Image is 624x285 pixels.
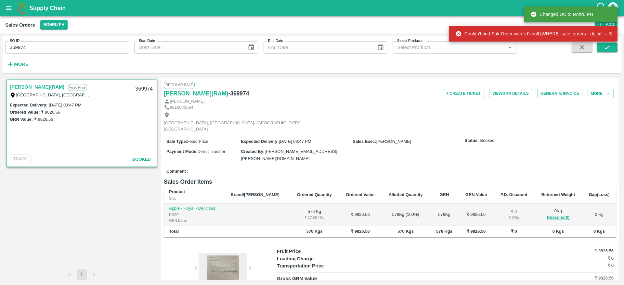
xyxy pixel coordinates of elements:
[557,255,614,262] h6: ₹ 0
[530,8,593,20] div: Changed DC to Rohru PH
[277,248,361,255] p: Fruit Price
[436,229,452,234] b: 576 Kgs
[443,89,484,98] button: + Create Ticket
[582,204,616,226] td: 0 Kg
[169,195,220,201] div: SKU
[593,229,605,234] b: 0 Kgs
[435,212,453,218] div: 576 Kg
[164,89,228,98] a: [PERSON_NAME](RAM)
[16,92,199,97] label: [GEOGRAPHIC_DATA], [GEOGRAPHIC_DATA], [GEOGRAPHIC_DATA], [GEOGRAPHIC_DATA]
[187,139,208,144] span: Fixed Price
[557,248,614,254] h6: ₹ 9826.56
[387,212,425,218] div: 576 Kg ( 100 %)
[499,215,529,220] div: ₹ 0 / Kg
[353,139,376,144] label: Sales Exec :
[395,43,504,52] input: Select Products
[10,103,47,107] label: Expected Delivery :
[139,38,155,43] label: Start Date
[77,269,87,280] button: page 1
[228,89,249,98] h6: - 369974
[500,192,527,197] b: P.D. Discount
[541,192,575,197] b: Returned Weight
[374,41,387,54] button: Choose date
[290,204,339,226] td: 576 Kg
[164,81,195,89] span: Regular Sale
[467,229,486,234] b: ₹ 9826.56
[499,209,529,215] div: ₹ 0
[455,28,612,40] div: Couldn't find SaleOrder with 'id'=null [WHERE `sale_orders`.`dc_id` = ?]
[552,229,564,234] b: 0 Kgs
[170,98,205,105] p: [PERSON_NAME]
[5,21,35,29] div: Sales Orders
[557,262,614,269] h6: ₹ 0
[169,205,220,212] p: Apple - Royal - Delicious
[49,103,81,107] label: [DATE] 03:47 PM
[277,275,361,282] p: Gross GRN Value
[539,214,577,221] button: Reasons(0)
[268,38,283,43] label: End Date
[166,139,187,144] label: Sale Type :
[1,1,16,16] button: open drawer
[277,255,361,262] p: Loading Charge
[376,139,411,144] span: [PERSON_NAME]
[511,229,517,234] b: ₹ 0
[339,204,382,226] td: ₹ 9826.56
[134,41,242,54] input: Start Date
[29,4,596,13] a: Supply Chain
[297,192,332,197] b: Ordered Quantity
[440,192,449,197] b: GRN
[295,215,334,220] div: ₹ 17.06 / Kg
[241,149,265,154] label: Created By :
[169,229,179,234] b: Total
[169,189,185,194] b: Product
[63,269,100,280] nav: pagination navigation
[465,192,487,197] b: GRN Value
[169,212,220,217] div: HEAP
[489,89,532,98] button: ViewGRN Details
[231,192,279,197] b: Brand/[PERSON_NAME]
[557,275,614,281] h6: ₹ 9826.56
[351,229,370,234] b: ₹ 9826.56
[5,41,129,54] input: Enter SO ID
[41,110,60,115] label: ₹ 9826.56
[68,84,87,91] p: Fixed Price
[506,43,514,52] button: Open
[389,192,423,197] b: Allotted Quantity
[397,38,422,43] label: Select Products
[5,59,30,70] button: More
[10,117,33,122] label: GRN Value:
[166,168,188,175] label: Comment :
[537,89,582,98] button: Generate Invoice
[169,217,220,223] div: GRN Done
[480,138,494,144] span: Booked
[10,110,40,115] label: Ordered Value:
[34,117,53,122] label: ₹ 9826.56
[264,41,372,54] input: End Date
[241,139,279,144] label: Expected Delivery :
[14,62,29,67] strong: More
[166,149,198,154] label: Payment Mode :
[16,2,29,15] img: logo
[346,192,374,197] b: Ordered Value
[10,83,64,91] a: [PERSON_NAME](RAM)
[459,204,493,226] td: ₹ 9826.56
[40,20,68,30] button: Select DC
[132,157,151,162] span: Booked
[164,177,616,186] h6: Sales Order Items
[539,208,577,221] div: 0 Kg
[10,38,19,43] label: SO ID
[607,1,619,15] div: account of current user
[29,5,66,11] b: Supply Chain
[397,229,414,234] b: 576 Kgs
[245,41,257,54] button: Choose date
[306,229,323,234] b: 576 Kgs
[464,138,479,144] label: Status:
[132,81,157,97] div: 369974
[589,192,609,197] b: Gap(Loss)
[198,149,225,154] span: Direct Transfer
[164,120,310,132] p: [GEOGRAPHIC_DATA], [GEOGRAPHIC_DATA], [GEOGRAPHIC_DATA], [GEOGRAPHIC_DATA]
[170,105,193,111] p: 9816043664
[277,262,361,269] p: Transportation Price
[588,89,614,98] button: More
